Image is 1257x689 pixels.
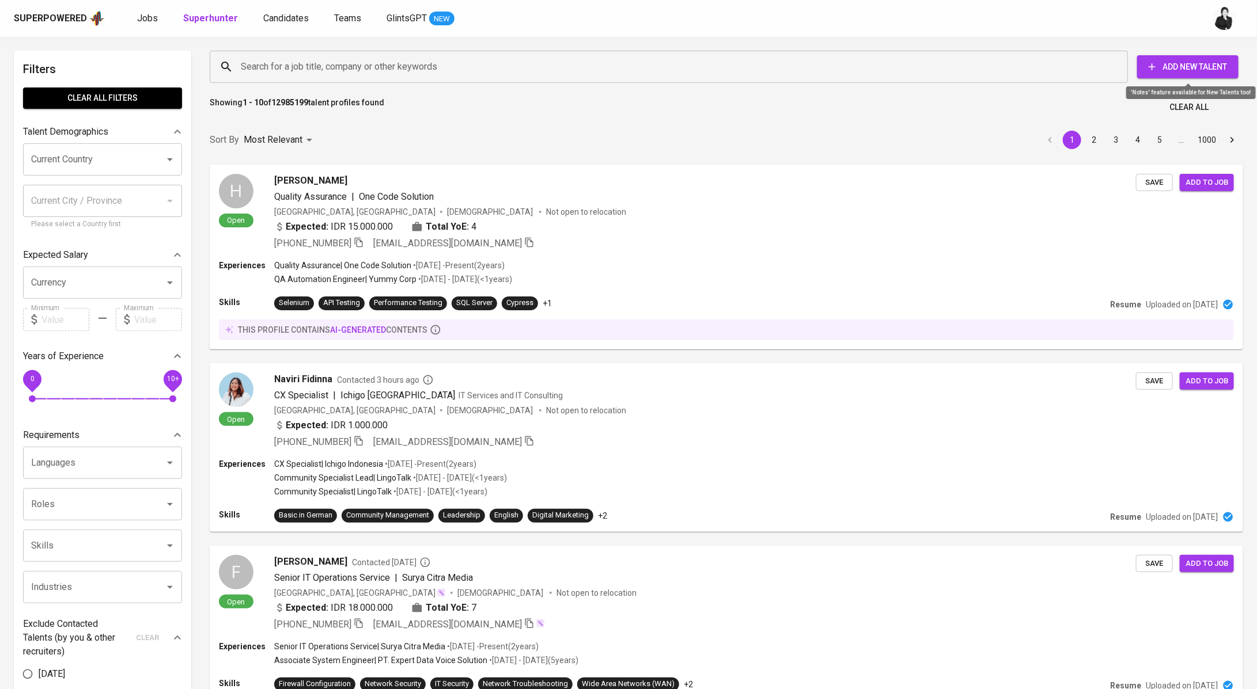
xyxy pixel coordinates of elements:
[166,375,179,383] span: 10+
[137,12,160,26] a: Jobs
[223,215,250,225] span: Open
[334,12,364,26] a: Teams
[419,557,431,568] svg: By Batam recruiter
[279,510,332,521] div: Basic in German
[23,345,182,368] div: Years of Experience
[411,472,507,484] p: • [DATE] - [DATE] ( <1 years )
[274,191,347,202] span: Quality Assurance
[1150,131,1169,149] button: Go to page 5
[14,10,105,27] a: Superpoweredapp logo
[445,641,539,652] p: • [DATE] - Present ( 2 years )
[487,654,578,666] p: • [DATE] - [DATE] ( 5 years )
[1180,372,1234,390] button: Add to job
[219,260,274,271] p: Experiences
[1186,375,1228,388] span: Add to job
[274,436,351,447] span: [PHONE_NUMBER]
[411,260,505,271] p: • [DATE] - Present ( 2 years )
[279,298,309,309] div: Selenium
[1169,100,1209,115] span: Clear All
[23,428,79,442] p: Requirements
[23,617,129,658] p: Exclude Contacted Talents (by you & other recruiters)
[162,275,178,291] button: Open
[1186,176,1228,189] span: Add to job
[162,455,178,471] button: Open
[219,372,253,407] img: b80daf64a90a0f69b856098c4b9f679c.png
[243,98,263,107] b: 1 - 10
[274,654,487,666] p: Associate System Engineer | PT. Expert Data Voice Solution
[1146,511,1218,523] p: Uploaded on [DATE]
[546,206,626,218] p: Not open to relocation
[223,414,250,424] span: Open
[162,151,178,168] button: Open
[223,597,250,607] span: Open
[387,13,427,24] span: GlintsGPT
[337,374,434,386] span: Contacted 3 hours ago
[274,405,436,416] div: [GEOGRAPHIC_DATA], [GEOGRAPHIC_DATA]
[210,97,384,118] p: Showing of talent profiles found
[219,555,253,589] div: F
[210,133,239,147] p: Sort By
[1186,557,1228,570] span: Add to job
[89,10,105,27] img: app logo
[274,458,383,470] p: CX Specialist | Ichigo Indonesia
[1085,131,1103,149] button: Go to page 2
[457,587,545,599] span: [DEMOGRAPHIC_DATA]
[387,12,455,26] a: GlintsGPT NEW
[274,390,328,401] span: CX Specialist
[351,190,354,204] span: |
[274,174,347,188] span: [PERSON_NAME]
[32,91,173,105] span: Clear All filters
[23,349,104,363] p: Years of Experience
[1110,299,1141,310] p: Resume
[1063,131,1081,149] button: page 1
[162,538,178,554] button: Open
[23,243,182,267] div: Expected Salary
[274,273,417,285] p: QA Automation Engineer | Yummy Corp
[23,87,182,109] button: Clear All filters
[263,13,309,24] span: Candidates
[274,220,393,234] div: IDR 15.000.000
[426,601,469,615] b: Total YoE:
[23,424,182,447] div: Requirements
[274,472,411,484] p: Community Specialist Lead | LingoTalk
[459,391,563,400] span: IT Services and IT Consulting
[274,572,390,583] span: Senior IT Operations Service
[219,458,274,470] p: Experiences
[340,390,455,401] span: Ichigo [GEOGRAPHIC_DATA]
[274,486,392,497] p: Community Specialist | LingoTalk
[183,12,240,26] a: Superhunter
[1142,557,1167,570] span: Save
[373,238,522,249] span: [EMAIL_ADDRESS][DOMAIN_NAME]
[1129,131,1147,149] button: Go to page 4
[23,120,182,143] div: Talent Demographics
[1165,97,1213,118] button: Clear All
[402,572,473,583] span: Surya Citra Media
[274,238,351,249] span: [PHONE_NUMBER]
[471,220,476,234] span: 4
[274,601,393,615] div: IDR 18.000.000
[392,486,487,497] p: • [DATE] - [DATE] ( <1 years )
[1146,60,1229,74] span: Add New Talent
[1146,299,1218,310] p: Uploaded on [DATE]
[219,677,274,689] p: Skills
[447,206,535,218] span: [DEMOGRAPHIC_DATA]
[134,308,182,331] input: Value
[30,375,34,383] span: 0
[1136,555,1173,573] button: Save
[1142,176,1167,189] span: Save
[429,13,455,25] span: NEW
[1223,131,1241,149] button: Go to next page
[333,389,336,402] span: |
[23,60,182,78] h6: Filters
[330,325,386,334] span: AI-generated
[506,298,533,309] div: Cypress
[532,510,589,521] div: Digital Marketing
[422,374,434,386] svg: By Batam recruiter
[359,191,434,202] span: One Code Solution
[456,298,493,309] div: SQL Server
[1180,555,1234,573] button: Add to job
[263,12,311,26] a: Candidates
[1180,174,1234,192] button: Add to job
[556,587,637,599] p: Not open to relocation
[41,308,89,331] input: Value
